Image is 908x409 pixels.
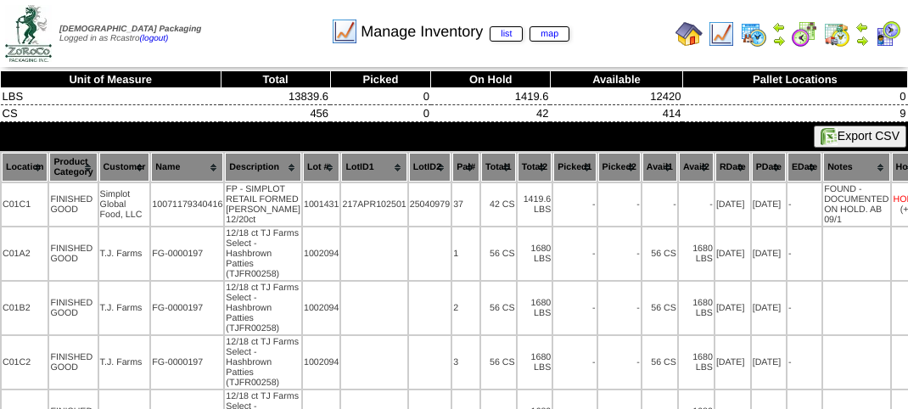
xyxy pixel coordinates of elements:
td: 414 [550,105,682,122]
td: - [553,227,596,280]
td: 25040979 [409,183,451,226]
th: On Hold [431,71,551,88]
img: zoroco-logo-small.webp [5,5,52,62]
td: 0 [330,105,431,122]
img: calendarblend.gif [791,20,818,48]
td: 56 CS [481,282,516,334]
img: calendarprod.gif [740,20,767,48]
th: Description [225,153,301,182]
th: RDate [715,153,750,182]
th: Picked2 [598,153,641,182]
button: Export CSV [814,126,906,148]
a: (logout) [140,34,169,43]
td: 1001431 [303,183,340,226]
th: Product Category [49,153,97,182]
td: FG-0000197 [151,227,223,280]
td: - [553,282,596,334]
img: arrowright.gif [772,34,786,48]
td: 1002094 [303,282,340,334]
img: calendarcustomer.gif [874,20,901,48]
td: 1419.6 [431,88,551,105]
th: Picked [330,71,431,88]
td: LBS [1,88,221,105]
td: 2 [452,282,479,334]
td: 1680 LBS [679,227,714,280]
td: 1680 LBS [679,282,714,334]
td: - [598,227,641,280]
td: 56 CS [642,282,677,334]
td: FINISHED GOOD [49,183,97,226]
th: Lot # [303,153,340,182]
td: 12/18 ct TJ Farms Select - Hashbrown Patties (TJFR00258) [225,282,301,334]
th: Pal# [452,153,479,182]
td: 1680 LBS [679,336,714,389]
td: [DATE] [715,336,750,389]
td: 10071179340416 [151,183,223,226]
td: FG-0000197 [151,336,223,389]
td: 1002094 [303,227,340,280]
td: [DATE] [752,282,786,334]
td: 56 CS [481,227,516,280]
th: Picked1 [553,153,596,182]
td: C01C1 [2,183,48,226]
td: 0 [682,88,907,105]
th: Pallet Locations [682,71,907,88]
td: Simplot Global Food, LLC [99,183,150,226]
img: arrowleft.gif [855,20,869,34]
th: Location [2,153,48,182]
td: - [598,336,641,389]
td: - [553,336,596,389]
td: - [787,227,821,280]
td: C01C2 [2,336,48,389]
td: - [787,183,821,226]
td: - [787,336,821,389]
td: CS [1,105,221,122]
span: Manage Inventory [361,23,569,41]
td: FOUND - DOCUMENTED ON HOLD. AB 09/1 [823,183,889,226]
td: FINISHED GOOD [49,336,97,389]
td: FP - SIMPLOT RETAIL FORMED [PERSON_NAME] 12/20ct [225,183,301,226]
td: 12/18 ct TJ Farms Select - Hashbrown Patties (TJFR00258) [225,336,301,389]
td: 1680 LBS [518,282,552,334]
img: excel.gif [821,128,838,145]
td: - [679,183,714,226]
td: [DATE] [715,227,750,280]
a: list [490,26,523,42]
th: Total2 [518,153,552,182]
a: map [530,26,569,42]
td: 13839.6 [221,88,330,105]
td: 12/18 ct TJ Farms Select - Hashbrown Patties (TJFR00258) [225,227,301,280]
img: line_graph.gif [331,18,358,45]
td: 12420 [550,88,682,105]
th: Total1 [481,153,516,182]
th: Avail2 [679,153,714,182]
th: Customer [99,153,150,182]
td: 56 CS [642,336,677,389]
span: Logged in as Rcastro [59,25,201,43]
td: 1419.6 LBS [518,183,552,226]
td: - [642,183,677,226]
img: line_graph.gif [708,20,735,48]
td: T.J. Farms [99,227,150,280]
th: Name [151,153,223,182]
th: Unit of Measure [1,71,221,88]
td: [DATE] [752,183,786,226]
td: 56 CS [642,227,677,280]
img: calendarinout.gif [823,20,850,48]
td: 456 [221,105,330,122]
td: 37 [452,183,479,226]
th: EDate [787,153,821,182]
td: - [787,282,821,334]
td: FINISHED GOOD [49,282,97,334]
td: - [553,183,596,226]
td: [DATE] [752,227,786,280]
img: arrowleft.gif [772,20,786,34]
td: 42 [431,105,551,122]
td: 1680 LBS [518,336,552,389]
td: [DATE] [715,282,750,334]
span: [DEMOGRAPHIC_DATA] Packaging [59,25,201,34]
td: 0 [330,88,431,105]
td: 56 CS [481,336,516,389]
td: C01A2 [2,227,48,280]
td: 1 [452,227,479,280]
